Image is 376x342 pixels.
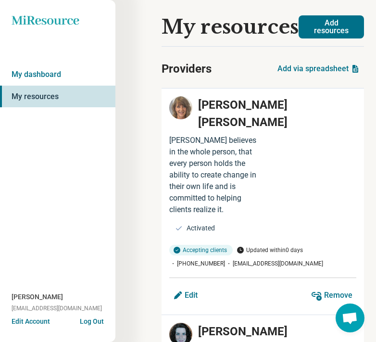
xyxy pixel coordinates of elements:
[169,284,201,307] button: Edit
[187,223,215,233] div: Activated
[162,16,299,38] h1: My resources
[169,259,225,268] span: [PHONE_NUMBER]
[225,259,323,268] span: [EMAIL_ADDRESS][DOMAIN_NAME]
[169,135,263,215] div: [PERSON_NAME] believes in the whole person, that every person holds the ability to create change ...
[162,60,212,77] h2: Providers
[12,304,102,313] span: [EMAIL_ADDRESS][DOMAIN_NAME]
[336,304,364,332] div: Open chat
[185,291,198,299] span: Edit
[274,57,364,80] button: Add via spreadsheet
[169,245,233,255] div: Accepting clients
[324,291,352,299] span: Remove
[198,96,356,131] p: [PERSON_NAME] [PERSON_NAME]
[80,317,104,324] button: Log Out
[12,292,63,302] span: [PERSON_NAME]
[299,15,364,38] button: Add resources
[12,317,50,327] button: Edit Account
[307,284,356,307] button: Remove
[237,246,303,254] span: Updated within 0 days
